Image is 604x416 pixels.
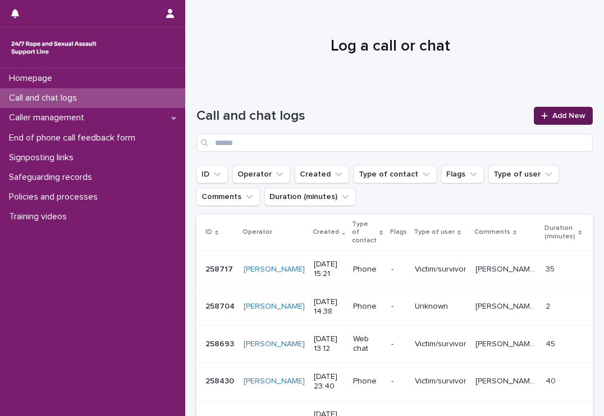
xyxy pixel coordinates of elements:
[205,300,237,311] p: 258704
[353,265,382,274] p: Phone
[205,226,212,238] p: ID
[546,300,552,311] p: 2
[244,340,305,349] a: [PERSON_NAME]
[414,226,455,238] p: Type of user
[196,37,584,56] h1: Log a call or chat
[314,297,344,316] p: [DATE] 14:38
[391,340,406,349] p: -
[314,372,344,391] p: [DATE] 23:40
[475,263,539,274] p: Caller wanted to explore difficult feelings post flashback and information around reporting
[441,165,484,183] button: Flags
[4,112,93,123] p: Caller management
[415,340,466,349] p: Victim/survivor
[4,211,76,222] p: Training videos
[488,165,559,183] button: Type of user
[415,377,466,386] p: Victim/survivor
[415,302,466,311] p: Unknown
[196,325,600,363] tr: 258693258693 [PERSON_NAME] [DATE] 13:12Web chat-Victim/survivor[PERSON_NAME] wanted to explore di...
[313,226,339,238] p: Created
[4,192,107,202] p: Policies and processes
[244,265,305,274] a: [PERSON_NAME]
[196,165,228,183] button: ID
[474,226,510,238] p: Comments
[232,165,290,183] button: Operator
[196,108,527,124] h1: Call and chat logs
[4,133,144,143] p: End of phone call feedback form
[4,93,86,103] p: Call and chat logs
[264,188,356,206] button: Duration (minutes)
[196,363,600,400] tr: 258430258430 [PERSON_NAME] [DATE] 23:40Phone-Victim/survivor[PERSON_NAME] wanted to explore being...
[353,302,382,311] p: Phone
[205,374,236,386] p: 258430
[4,152,83,163] p: Signposting links
[390,226,407,238] p: Flags
[353,377,382,386] p: Phone
[415,265,466,274] p: Victim/survivor
[352,218,377,247] p: Type of contact
[546,374,558,386] p: 40
[354,165,437,183] button: Type of contact
[546,263,557,274] p: 35
[391,265,406,274] p: -
[353,334,382,354] p: Web chat
[196,188,260,206] button: Comments
[475,300,539,311] p: Caller said he had just had a call ended by another operator. Shouted about feeling disrespected ...
[4,172,101,183] p: Safeguarding records
[552,112,585,120] span: Add New
[475,374,539,386] p: Caller wanted to explore being a born from rape and how this was triggering her own sexual violen...
[314,260,344,279] p: [DATE] 15:21
[205,263,235,274] p: 258717
[205,337,236,349] p: 258693
[391,302,406,311] p: -
[391,377,406,386] p: -
[244,302,305,311] a: [PERSON_NAME]
[544,222,575,243] p: Duration (minutes)
[534,107,593,125] a: Add New
[314,334,344,354] p: [DATE] 13:12
[242,226,272,238] p: Operator
[9,37,99,59] img: rhQMoQhaT3yELyF149Cw
[295,165,349,183] button: Created
[4,73,61,84] p: Homepage
[196,251,600,288] tr: 258717258717 [PERSON_NAME] [DATE] 15:21Phone-Victim/survivor[PERSON_NAME] wanted to explore diffi...
[196,288,600,325] tr: 258704258704 [PERSON_NAME] [DATE] 14:38Phone-Unknown[PERSON_NAME] said he had just had a call end...
[196,134,593,152] input: Search
[244,377,305,386] a: [PERSON_NAME]
[546,337,557,349] p: 45
[475,337,539,349] p: Chatter wanted to explore difficult patterns of self harm associated with her CSA. Emotional supp...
